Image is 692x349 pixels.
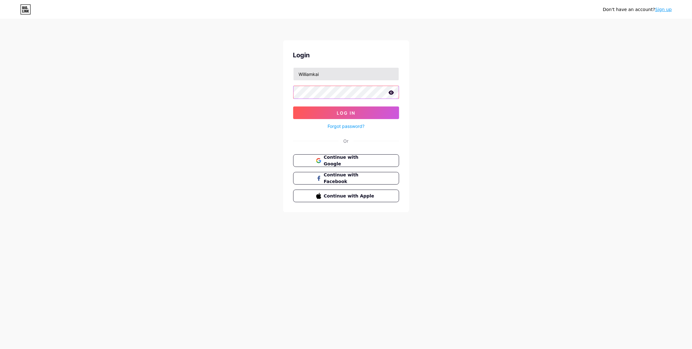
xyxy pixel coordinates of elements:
[294,68,399,80] input: Username
[337,110,355,116] span: Log In
[655,7,672,12] a: Sign up
[324,193,376,199] span: Continue with Apple
[293,50,399,60] div: Login
[324,172,376,185] span: Continue with Facebook
[328,123,364,129] a: Forgot password?
[344,138,349,144] div: Or
[603,6,672,13] div: Don't have an account?
[324,154,376,167] span: Continue with Google
[293,106,399,119] button: Log In
[293,172,399,185] button: Continue with Facebook
[293,154,399,167] button: Continue with Google
[293,190,399,202] button: Continue with Apple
